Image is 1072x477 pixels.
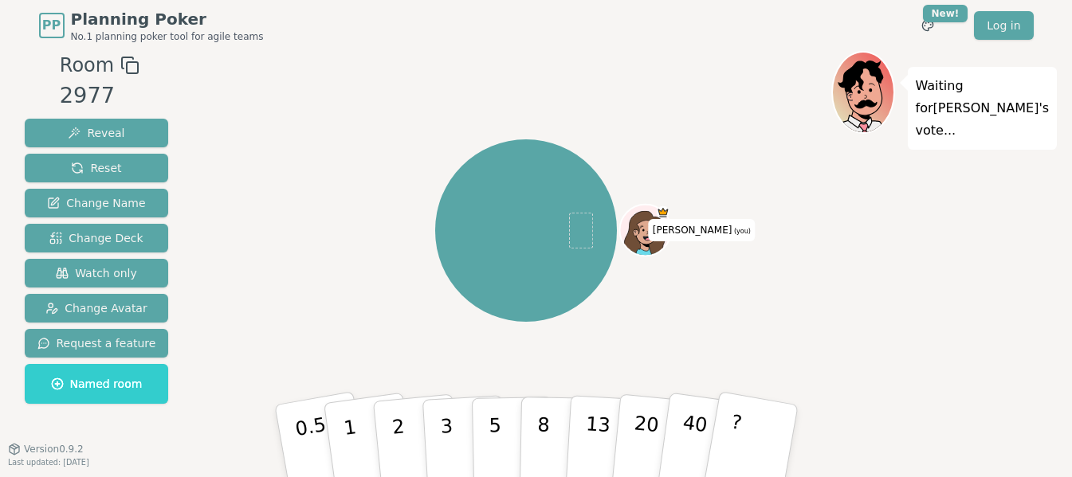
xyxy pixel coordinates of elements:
[649,219,755,241] span: Click to change your name
[923,5,968,22] div: New!
[71,160,121,176] span: Reset
[60,51,114,80] span: Room
[25,119,169,147] button: Reveal
[974,11,1033,40] a: Log in
[25,224,169,252] button: Change Deck
[45,300,147,316] span: Change Avatar
[47,195,145,211] span: Change Name
[25,189,169,217] button: Change Name
[8,458,89,467] span: Last updated: [DATE]
[732,228,751,235] span: (you)
[71,30,264,43] span: No.1 planning poker tool for agile teams
[916,75,1050,142] p: Waiting for [PERSON_NAME] 's vote...
[51,376,143,392] span: Named room
[42,16,61,35] span: PP
[25,329,169,358] button: Request a feature
[621,206,669,254] button: Click to change your avatar
[8,443,84,455] button: Version0.9.2
[913,11,942,40] button: New!
[657,206,670,219] span: Staci is the host
[68,125,124,141] span: Reveal
[25,154,169,182] button: Reset
[25,294,169,323] button: Change Avatar
[56,265,137,281] span: Watch only
[71,8,264,30] span: Planning Poker
[37,335,156,351] span: Request a feature
[60,80,139,112] div: 2977
[39,8,264,43] a: PPPlanning PokerNo.1 planning poker tool for agile teams
[49,230,143,246] span: Change Deck
[24,443,84,455] span: Version 0.9.2
[25,259,169,287] button: Watch only
[25,364,169,404] button: Named room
